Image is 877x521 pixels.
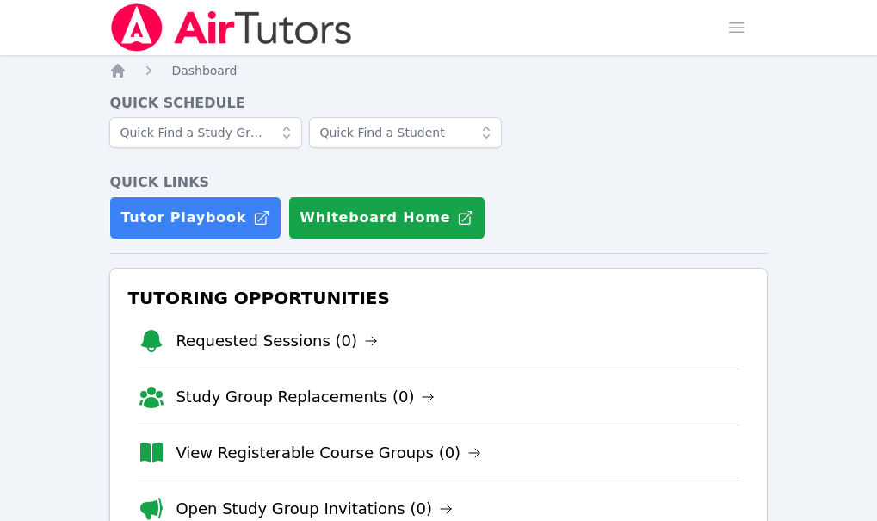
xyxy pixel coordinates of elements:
a: Tutor Playbook [109,196,281,239]
span: Dashboard [171,64,237,78]
a: Requested Sessions (0) [176,329,378,353]
a: Open Study Group Invitations (0) [176,497,453,521]
nav: Breadcrumb [109,62,767,79]
h3: Tutoring Opportunities [124,282,752,313]
img: Air Tutors [109,3,353,52]
button: Whiteboard Home [288,196,485,239]
input: Quick Find a Student [309,117,502,148]
input: Quick Find a Study Group [109,117,302,148]
a: Study Group Replacements (0) [176,385,435,409]
h4: Quick Links [109,172,767,193]
a: View Registerable Course Groups (0) [176,441,481,465]
h4: Quick Schedule [109,93,767,114]
a: Dashboard [171,62,237,79]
